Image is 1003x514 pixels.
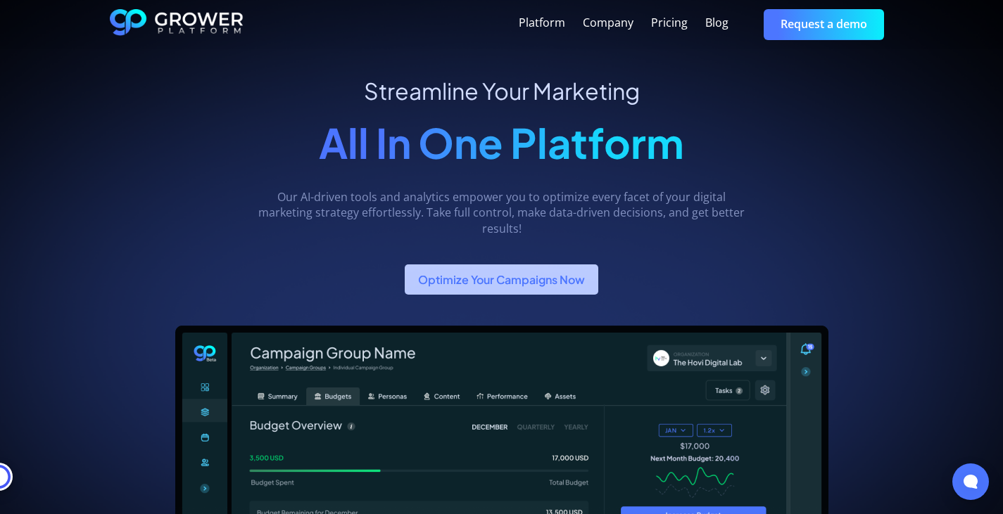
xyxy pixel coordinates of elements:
[651,16,688,30] div: Pricing
[705,16,728,30] div: Blog
[519,15,565,32] a: Platform
[319,77,684,104] div: Streamline Your Marketing
[110,9,244,40] a: home
[583,16,633,30] div: Company
[519,16,565,30] div: Platform
[319,117,684,168] span: All In One Platform
[405,264,598,295] a: Optimize Your Campaigns Now
[583,15,633,32] a: Company
[651,15,688,32] a: Pricing
[252,189,751,236] p: Our AI-driven tools and analytics empower you to optimize every facet of your digital marketing s...
[764,9,884,39] a: Request a demo
[705,15,728,32] a: Blog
